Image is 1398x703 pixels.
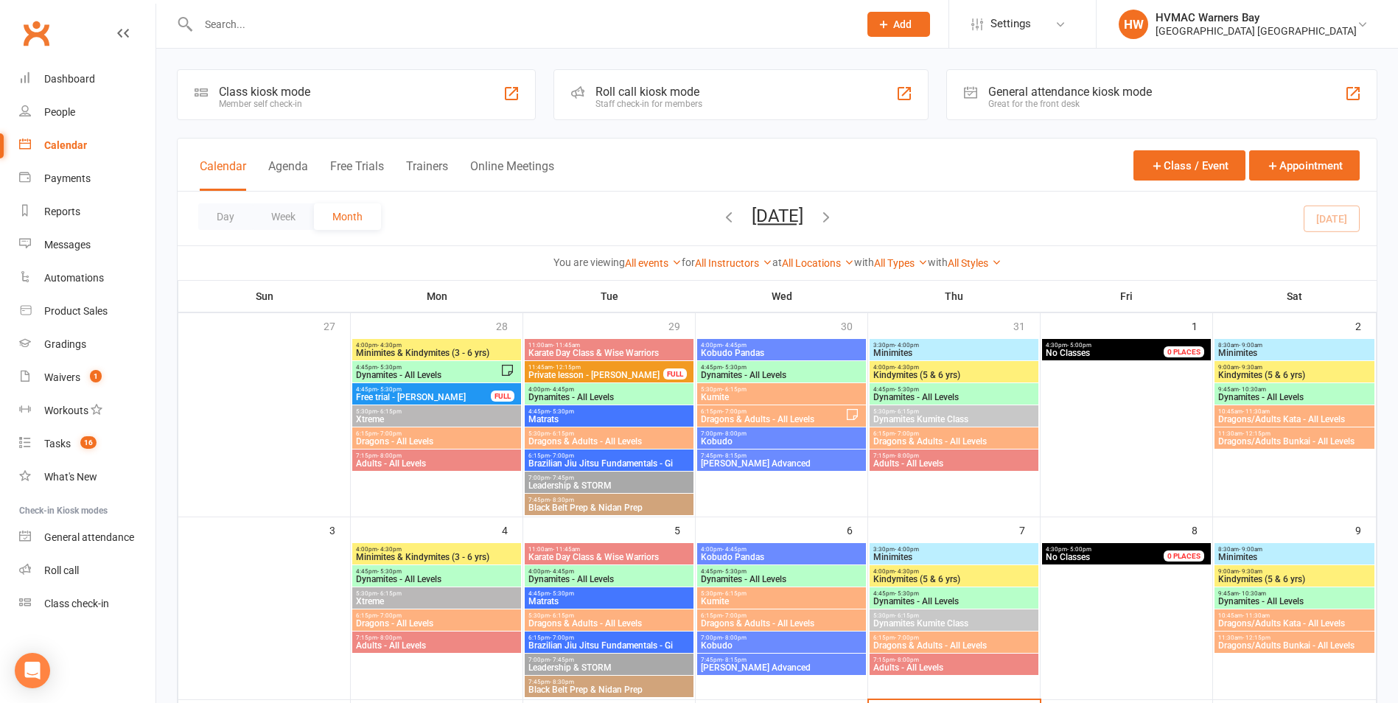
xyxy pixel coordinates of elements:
div: 2 [1355,313,1376,337]
span: Adults - All Levels [355,459,518,468]
span: Dynamites - All Levels [700,575,863,584]
span: - 11:45am [553,342,580,349]
span: Dragons & Adults - All Levels [873,437,1035,446]
span: 4:45pm [528,590,691,597]
span: Kumite [700,393,863,402]
a: All Locations [782,257,854,269]
th: Sun [178,281,351,312]
span: - 7:00pm [895,634,919,641]
span: 4:45pm [355,364,500,371]
strong: with [928,256,948,268]
span: Dragons/Adults Bunkai - All Levels [1217,641,1371,650]
span: No Classes [1046,348,1090,358]
span: 7:15pm [873,657,1035,663]
span: 4:30pm [1045,342,1181,349]
div: Automations [44,272,104,284]
a: All events [625,257,682,269]
span: - 7:00pm [377,430,402,437]
span: Add [893,18,912,30]
span: 1 [90,370,102,382]
strong: at [772,256,782,268]
div: Workouts [44,405,88,416]
span: Leadership & STORM [528,481,691,490]
span: - 7:00pm [550,452,574,459]
span: 4:45pm [873,386,1035,393]
div: 7 [1019,517,1040,542]
span: - 4:45pm [722,342,747,349]
th: Wed [696,281,868,312]
span: 7:00pm [700,430,863,437]
th: Sat [1213,281,1377,312]
strong: with [854,256,874,268]
span: Dragons & Adults - All Levels [700,415,845,424]
th: Mon [351,281,523,312]
span: 5:30pm [873,612,1035,619]
span: - 5:30pm [722,364,747,371]
span: - 5:30pm [895,386,919,393]
span: - 5:00pm [1067,546,1091,553]
div: 29 [668,313,695,337]
a: Waivers 1 [19,361,155,394]
span: - 8:00pm [895,657,919,663]
a: All Types [874,257,928,269]
span: - 6:15pm [895,612,919,619]
span: 4:45pm [700,568,863,575]
span: - 4:45pm [722,546,747,553]
a: Product Sales [19,295,155,328]
span: 3:30pm [873,342,1035,349]
div: 9 [1355,517,1376,542]
span: 4:45pm [700,364,863,371]
span: - 9:00am [1239,342,1262,349]
span: - 12:15pm [1243,634,1271,641]
span: 9:45am [1217,590,1371,597]
span: Karate Day Class & Wise Warriors [528,349,691,357]
div: Gradings [44,338,86,350]
span: Private lesson - [PERSON_NAME] [528,371,664,380]
span: - 6:15pm [377,408,402,415]
span: 7:00pm [700,634,863,641]
span: - 8:00pm [895,452,919,459]
span: Dragons - All Levels [355,437,518,446]
span: Dragons & Adults - All Levels [528,437,691,446]
input: Search... [194,14,848,35]
span: 7:15pm [355,452,518,459]
div: Payments [44,172,91,184]
span: - 7:00pm [722,408,747,415]
span: - 7:00pm [895,430,919,437]
div: Product Sales [44,305,108,317]
span: 10:45am [1217,408,1371,415]
span: - 7:45pm [550,657,574,663]
span: - 11:45am [553,546,580,553]
span: - 8:00pm [377,452,402,459]
span: 11:00am [528,342,691,349]
div: 4 [502,517,522,542]
span: 4:45pm [355,386,492,393]
span: 8:30am [1217,546,1371,553]
div: Calendar [44,139,87,151]
span: 6:15pm [528,452,691,459]
a: Workouts [19,394,155,427]
span: 7:15pm [355,634,518,641]
span: 4:45pm [873,590,1035,597]
span: Leadership & STORM [528,663,691,672]
span: 9:00am [1217,364,1371,371]
span: 4:45pm [355,568,518,575]
a: All Styles [948,257,1002,269]
span: - 11:30am [1243,408,1270,415]
span: 4:00pm [355,546,518,553]
div: 8 [1192,517,1212,542]
span: 5:30pm [700,590,863,597]
div: Class kiosk mode [219,85,310,99]
button: Free Trials [330,159,384,191]
span: 4:45pm [528,408,691,415]
div: 27 [324,313,350,337]
a: Roll call [19,554,155,587]
button: Day [198,203,253,230]
span: Dynamites - All Levels [355,371,500,380]
span: 3:30pm [873,546,1035,553]
button: Class / Event [1133,150,1245,181]
span: 4:00pm [873,364,1035,371]
div: Roll call [44,564,79,576]
span: 4:30pm [1045,546,1181,553]
span: Dragons/Adults Bunkai - All Levels [1217,437,1371,446]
